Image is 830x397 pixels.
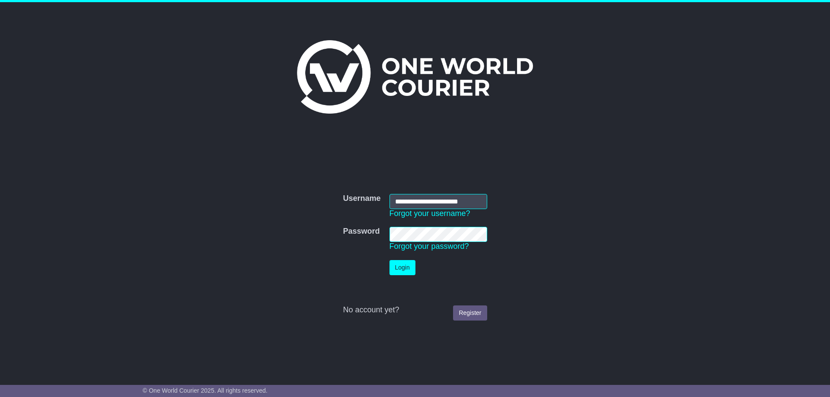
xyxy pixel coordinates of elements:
a: Forgot your username? [389,209,470,218]
label: Password [343,227,380,236]
a: Forgot your password? [389,242,469,251]
button: Login [389,260,415,275]
span: © One World Courier 2025. All rights reserved. [143,387,268,394]
img: One World [297,40,533,114]
div: No account yet? [343,305,487,315]
a: Register [453,305,487,321]
label: Username [343,194,380,203]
